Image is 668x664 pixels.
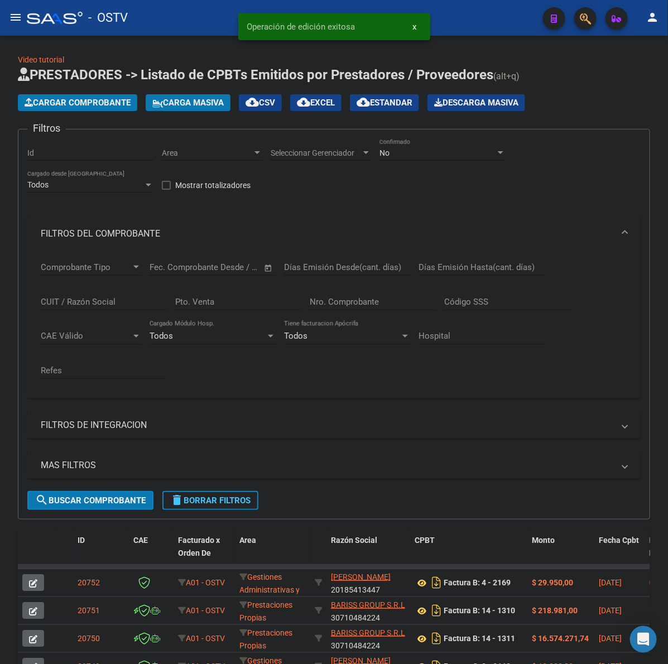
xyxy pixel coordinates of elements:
mat-icon: search [35,493,49,507]
datatable-header-cell: CPBT [410,528,527,578]
button: Buscar Comprobante [27,491,153,510]
datatable-header-cell: Monto [527,528,594,578]
mat-icon: cloud_download [357,95,370,109]
datatable-header-cell: Fecha Cpbt [594,528,645,578]
span: Monto [532,536,555,545]
span: EXCEL [297,98,335,108]
span: Facturado x Orden De [178,536,220,557]
span: BARISS GROUP S.R.L [331,600,405,609]
span: BARISS GROUP S.R.L [331,628,405,637]
span: CPBT [415,536,435,545]
button: Descarga Masiva [427,94,525,111]
span: Prestaciones Propias [239,600,292,622]
span: Comprobante Tipo [41,262,131,272]
span: Mostrar totalizadores [175,179,251,192]
span: CAE [133,536,148,545]
mat-icon: cloud_download [246,95,259,109]
span: Carga Masiva [152,98,224,108]
span: Prestaciones Propias [239,628,292,650]
span: [DATE] [599,578,622,587]
div: 30710484224 [331,599,406,622]
button: EXCEL [290,94,342,111]
input: Start date [150,262,186,272]
mat-panel-title: FILTROS DEL COMPROBANTE [41,228,614,240]
span: A01 - OSTV [186,634,225,643]
strong: $ 29.950,00 [532,578,573,587]
span: 20751 [78,606,100,615]
strong: Factura B: 14 - 1310 [444,607,515,615]
span: - OSTV [88,6,128,30]
span: Cargar Comprobante [25,98,131,108]
span: CAE Válido [41,331,131,341]
span: No [379,148,390,157]
span: Estandar [357,98,412,108]
app-download-masive: Descarga masiva de comprobantes (adjuntos) [427,94,525,111]
span: Operación de edición exitosa [247,21,355,32]
span: 20752 [78,578,100,587]
mat-icon: delete [170,493,184,507]
mat-panel-title: MAS FILTROS [41,459,614,471]
datatable-header-cell: ID [73,528,129,578]
span: 11 [649,606,658,615]
datatable-header-cell: Facturado x Orden De [174,528,235,578]
div: 20185413447 [331,571,406,594]
span: Fecha Cpbt [599,536,639,545]
span: [PERSON_NAME] [331,572,391,581]
button: Estandar [350,94,419,111]
datatable-header-cell: Razón Social [326,528,410,578]
span: Area [162,148,252,158]
div: FILTROS DEL COMPROBANTE [27,252,641,398]
button: CSV [239,94,282,111]
a: Video tutorial [18,55,64,64]
span: [DATE] [599,606,622,615]
mat-panel-title: FILTROS DE INTEGRACION [41,419,614,431]
mat-icon: cloud_download [297,95,310,109]
mat-icon: menu [9,11,22,24]
span: Todos [150,331,173,341]
i: Descargar documento [429,602,444,619]
div: 30710484224 [331,627,406,650]
span: Buscar Comprobante [35,495,146,506]
i: Descargar documento [429,629,444,647]
strong: Factura B: 4 - 2169 [444,579,511,588]
span: Descarga Masiva [434,98,518,108]
span: Razón Social [331,536,377,545]
div: Open Intercom Messenger [630,626,657,653]
h3: Filtros [27,121,66,136]
mat-expansion-panel-header: FILTROS DE INTEGRACION [27,412,641,439]
span: Seleccionar Gerenciador [271,148,361,158]
span: x [413,22,417,32]
button: x [404,17,426,37]
span: Borrar Filtros [170,495,251,506]
span: 20750 [78,634,100,643]
span: 0 [649,578,653,587]
button: Borrar Filtros [162,491,258,510]
strong: $ 218.981,00 [532,606,578,615]
span: PRESTADORES -> Listado de CPBTs Emitidos por Prestadores / Proveedores [18,67,493,83]
button: Open calendar [262,262,275,275]
mat-expansion-panel-header: MAS FILTROS [27,452,641,479]
span: A01 - OSTV [186,578,225,587]
datatable-header-cell: CAE [129,528,174,578]
span: A01 - OSTV [186,606,225,615]
span: (alt+q) [493,71,520,81]
span: Todos [284,331,307,341]
strong: $ 16.574.271,74 [532,634,589,643]
mat-expansion-panel-header: FILTROS DEL COMPROBANTE [27,216,641,252]
span: Todos [27,180,49,189]
span: Gestiones Administrativas y Otros [239,572,300,607]
span: ID [78,536,85,545]
span: CSV [246,98,275,108]
span: Area [239,536,256,545]
mat-icon: person [646,11,659,24]
span: [DATE] [599,634,622,643]
input: End date [196,262,250,272]
i: Descargar documento [429,574,444,591]
datatable-header-cell: Area [235,528,310,578]
button: Carga Masiva [146,94,230,111]
strong: Factura B: 14 - 1311 [444,634,515,643]
button: Cargar Comprobante [18,94,137,111]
